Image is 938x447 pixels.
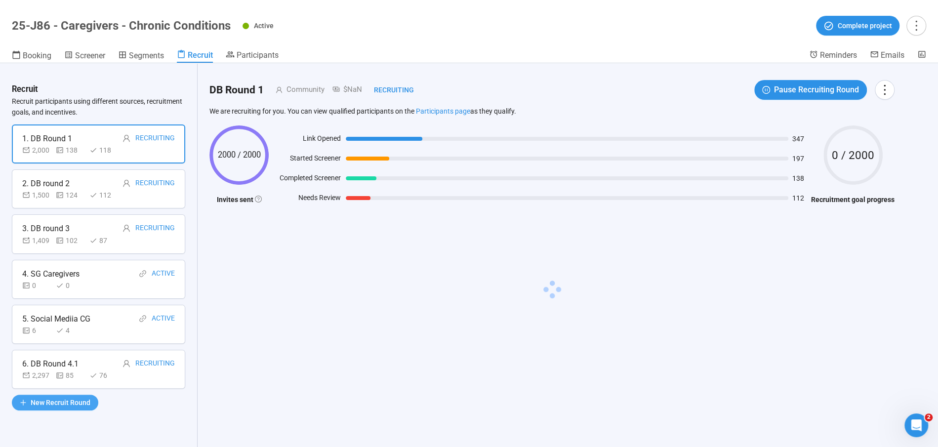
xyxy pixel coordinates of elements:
div: 87 [89,235,119,246]
span: Screener [75,51,105,60]
span: 197 [792,155,806,162]
span: Active [254,22,274,30]
div: Recruiting [135,177,175,190]
span: 138 [792,175,806,182]
div: 0 [56,280,85,291]
a: Emails [870,50,904,62]
div: 2. DB round 2 [22,177,70,190]
div: Recruiting [135,358,175,370]
span: New Recruit Round [31,397,90,408]
div: 6 [22,325,52,336]
button: Complete project [816,16,899,36]
span: Reminders [820,50,857,60]
span: 2 [925,413,933,421]
h4: Recruitment goal progress [811,194,895,205]
div: 2,297 [22,370,52,381]
span: user [122,224,130,232]
h2: DB Round 1 [209,82,264,98]
a: Segments [118,50,164,63]
button: more [906,16,926,36]
span: Complete project [838,20,892,31]
a: Recruit [177,50,213,63]
div: Community [283,84,325,96]
div: 85 [56,370,85,381]
p: Recruit participants using different sources, recruitment goals, and incentives. [12,96,185,118]
div: 6. DB Round 4.1 [22,358,79,370]
div: 3. DB round 3 [22,222,70,235]
div: Link Opened [274,133,341,148]
div: 4 [56,325,85,336]
div: Active [152,268,175,280]
div: $NaN [325,84,362,96]
div: Completed Screener [274,172,341,187]
div: 112 [89,190,119,201]
span: Pause Recruiting Round [774,83,859,96]
span: link [139,270,147,278]
h3: Recruit [12,83,38,96]
span: more [909,19,923,32]
div: Needs Review [274,192,341,207]
div: 1,409 [22,235,52,246]
div: Recruiting [135,132,175,145]
div: 102 [56,235,85,246]
div: Active [152,313,175,325]
div: 5. Social Mediia CG [22,313,90,325]
span: more [878,83,891,96]
span: Segments [129,51,164,60]
span: user [122,360,130,367]
a: Screener [64,50,105,63]
a: Participants page [416,107,470,115]
h1: 25-J86 - Caregivers - Chronic Conditions [12,19,231,33]
div: 0 [22,280,52,291]
span: 347 [792,135,806,142]
a: Participants [226,50,279,62]
span: user [122,179,130,187]
span: question-circle [255,196,262,203]
div: 124 [56,190,85,201]
button: pause-circlePause Recruiting Round [754,80,867,100]
p: We are recruiting for you. You can view qualified participants on the as they qualify. [209,107,895,116]
div: 1. DB Round 1 [22,132,72,145]
button: more [875,80,895,100]
span: Emails [881,50,904,60]
span: pause-circle [762,86,770,94]
span: user [264,86,283,93]
div: 138 [56,145,85,156]
div: Recruiting [135,222,175,235]
h4: Invites sent [209,194,269,205]
span: plus [20,399,27,406]
span: Recruit [188,50,213,60]
div: 1,500 [22,190,52,201]
span: link [139,315,147,323]
div: 2,000 [22,145,52,156]
span: user [122,134,130,142]
span: 2000 / 2000 [209,151,269,159]
span: Booking [23,51,51,60]
span: Participants [237,50,279,60]
div: 76 [89,370,119,381]
div: 118 [89,145,119,156]
div: Recruiting [362,84,413,95]
a: Booking [12,50,51,63]
button: plusNew Recruit Round [12,395,98,410]
div: 4. SG Caregivers [22,268,80,280]
iframe: Intercom live chat [904,413,928,437]
span: 0 / 2000 [823,150,883,161]
span: 112 [792,195,806,202]
div: Started Screener [274,153,341,167]
a: Reminders [809,50,857,62]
